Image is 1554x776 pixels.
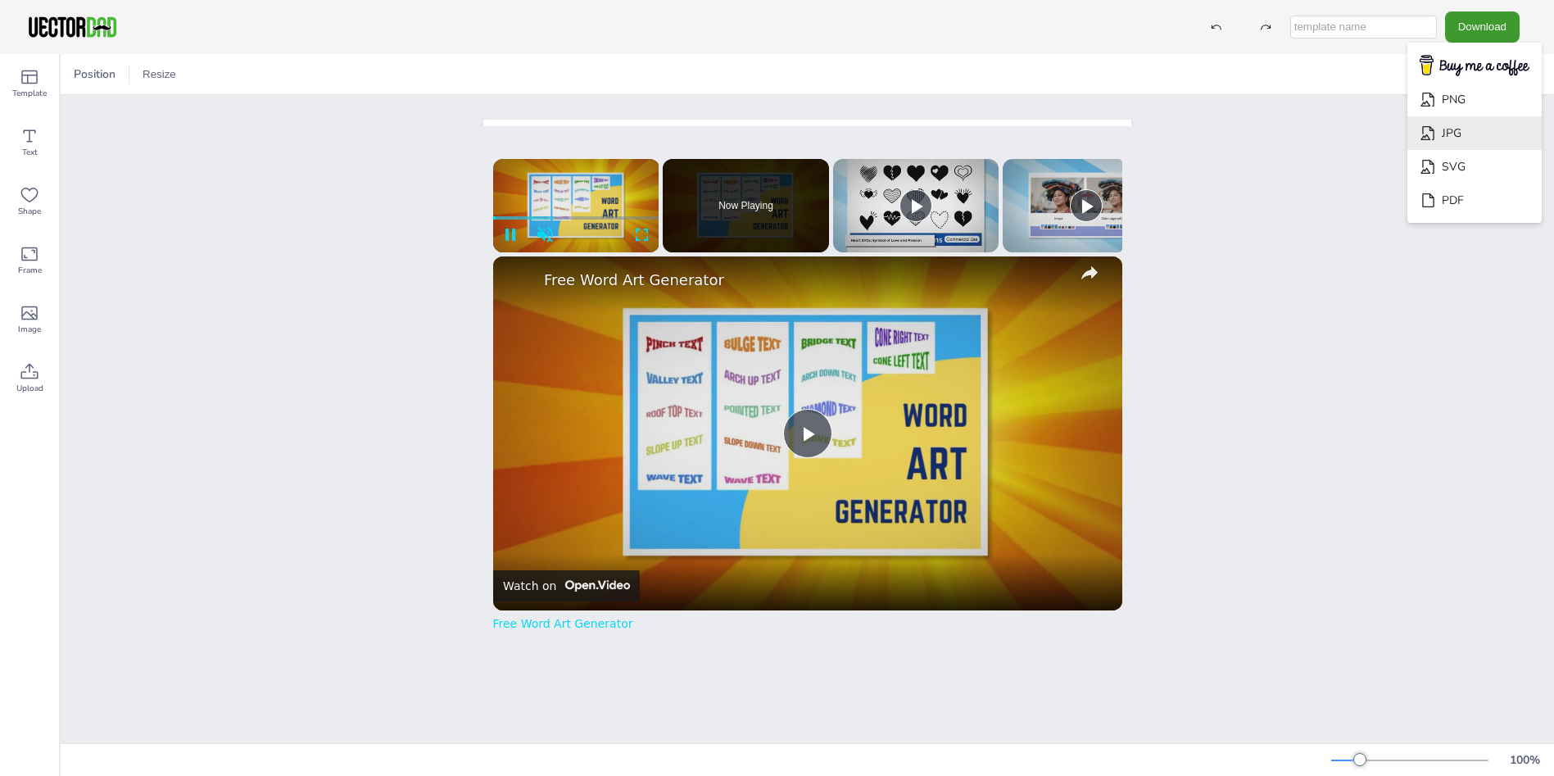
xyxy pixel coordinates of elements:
[528,218,562,252] button: Unmute
[493,256,1122,610] div: Video Player
[22,146,38,159] span: Text
[493,617,633,630] a: Free Word Art Generator
[493,570,640,601] a: Watch on Open.Video
[1409,50,1540,82] img: buymecoffee.png
[503,266,536,299] a: channel logo
[493,159,659,252] div: Video Player
[1407,43,1542,224] ul: Download
[493,256,1122,610] img: video of: Free Word Art Generator
[1070,189,1103,222] button: Play
[560,580,629,592] img: Video channel logo
[493,216,659,220] div: Progress Bar
[18,323,41,336] span: Image
[1445,11,1520,42] button: Download
[26,15,119,39] img: VectorDad-1.png
[718,201,773,211] span: Now Playing
[18,205,41,218] span: Shape
[503,579,556,592] div: Watch on
[1407,83,1542,116] li: PNG
[899,189,932,222] button: Play
[136,61,183,88] button: Resize
[624,218,659,252] button: Fullscreen
[1290,16,1437,39] input: template name
[1505,752,1544,768] div: 100 %
[1075,258,1104,288] button: share
[18,264,42,277] span: Frame
[493,218,528,252] button: Pause
[783,409,832,458] button: Play Video
[1407,184,1542,217] li: PDF
[544,271,1067,288] a: Free Word Art Generator
[16,382,43,395] span: Upload
[1407,150,1542,184] li: SVG
[12,87,47,100] span: Template
[70,66,119,82] span: Position
[1407,116,1542,150] li: JPG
